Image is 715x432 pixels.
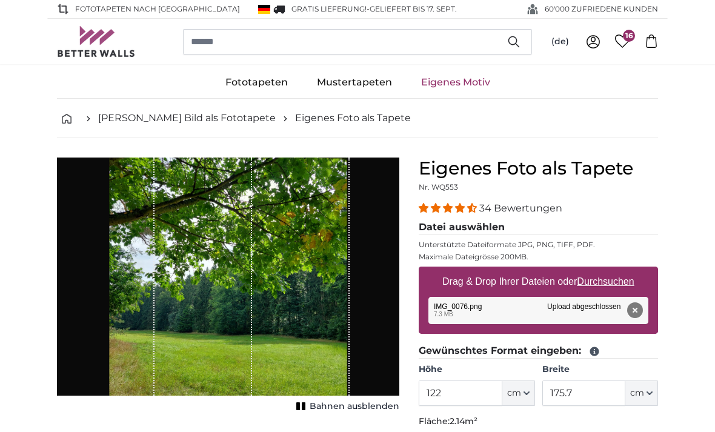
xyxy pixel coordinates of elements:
span: cm [507,387,521,399]
span: Bahnen ausblenden [310,400,399,413]
button: cm [502,380,535,406]
u: Durchsuchen [577,276,634,287]
span: Geliefert bis 17. Sept. [370,4,457,13]
a: Eigenes Foto als Tapete [295,111,411,125]
a: [PERSON_NAME] Bild als Fototapete [98,111,276,125]
span: Nr. WQ553 [419,182,458,191]
p: Unterstützte Dateiformate JPG, PNG, TIFF, PDF. [419,240,658,250]
a: Eigenes Motiv [407,67,505,98]
label: Drag & Drop Ihrer Dateien oder [437,270,639,294]
legend: Gewünschtes Format eingeben: [419,344,658,359]
span: 4.32 stars [419,202,479,214]
a: Fototapeten [211,67,302,98]
span: - [367,4,457,13]
div: 1 of 1 [57,158,399,415]
a: Mustertapeten [302,67,407,98]
span: 34 Bewertungen [479,202,562,214]
button: cm [625,380,658,406]
span: Fototapeten nach [GEOGRAPHIC_DATA] [75,4,240,15]
span: 60'000 ZUFRIEDENE KUNDEN [545,4,658,15]
button: Bahnen ausblenden [293,398,399,415]
span: cm [630,387,644,399]
legend: Datei auswählen [419,220,658,235]
img: Betterwalls [57,26,136,57]
nav: breadcrumbs [57,99,658,138]
label: Höhe [419,364,534,376]
p: Maximale Dateigrösse 200MB. [419,252,658,262]
label: Breite [542,364,658,376]
span: 2.14m² [450,416,477,427]
button: (de) [542,31,579,53]
span: GRATIS Lieferung! [291,4,367,13]
img: Deutschland [258,5,270,14]
p: Fläche: [419,416,658,428]
span: 16 [623,30,635,42]
h1: Eigenes Foto als Tapete [419,158,658,179]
